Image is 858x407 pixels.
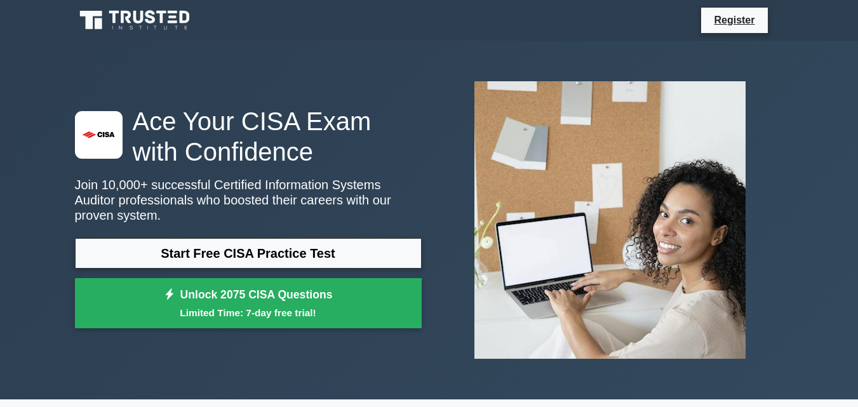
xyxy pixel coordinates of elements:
[75,278,422,329] a: Unlock 2075 CISA QuestionsLimited Time: 7-day free trial!
[75,106,422,167] h1: Ace Your CISA Exam with Confidence
[75,238,422,269] a: Start Free CISA Practice Test
[75,177,422,223] p: Join 10,000+ successful Certified Information Systems Auditor professionals who boosted their car...
[706,12,762,28] a: Register
[91,305,406,320] small: Limited Time: 7-day free trial!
